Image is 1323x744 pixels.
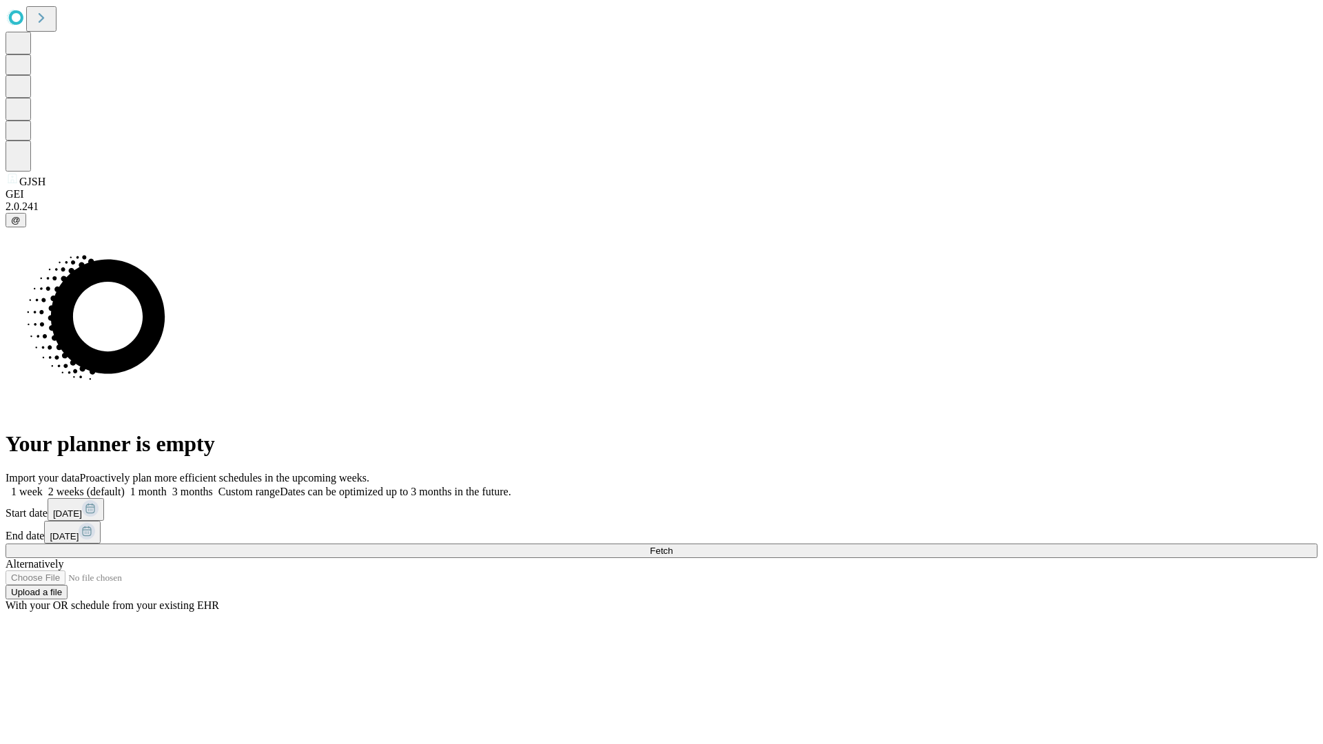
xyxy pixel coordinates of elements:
span: GJSH [19,176,45,187]
div: GEI [6,188,1317,200]
span: 2 weeks (default) [48,486,125,497]
div: 2.0.241 [6,200,1317,213]
button: Fetch [6,544,1317,558]
button: @ [6,213,26,227]
span: Custom range [218,486,280,497]
span: Dates can be optimized up to 3 months in the future. [280,486,511,497]
button: [DATE] [44,521,101,544]
span: Proactively plan more efficient schedules in the upcoming weeks. [80,472,369,484]
span: Fetch [650,546,673,556]
div: End date [6,521,1317,544]
span: @ [11,215,21,225]
span: [DATE] [50,531,79,541]
span: 3 months [172,486,213,497]
span: 1 week [11,486,43,497]
span: [DATE] [53,508,82,519]
div: Start date [6,498,1317,521]
button: [DATE] [48,498,104,521]
span: Alternatively [6,558,63,570]
span: 1 month [130,486,167,497]
button: Upload a file [6,585,68,599]
span: Import your data [6,472,80,484]
span: With your OR schedule from your existing EHR [6,599,219,611]
h1: Your planner is empty [6,431,1317,457]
